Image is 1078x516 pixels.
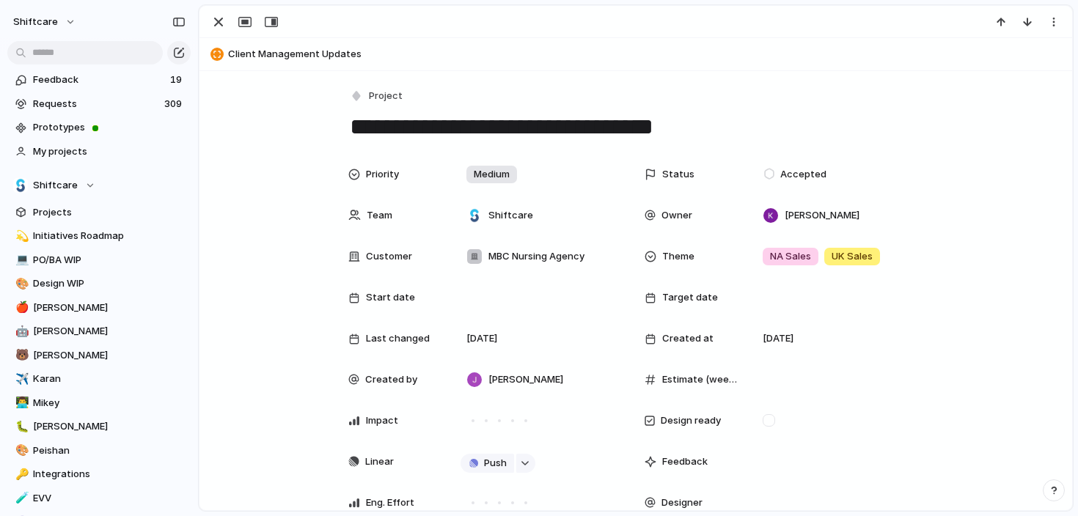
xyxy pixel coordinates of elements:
button: Shiftcare [7,174,191,196]
span: Start date [366,290,415,305]
a: 🔑Integrations [7,463,191,485]
span: Last changed [366,331,430,346]
span: Client Management Updates [228,47,1066,62]
div: 🤖 [15,323,26,340]
span: 19 [170,73,185,87]
span: [PERSON_NAME] [785,208,859,223]
span: [PERSON_NAME] [33,419,186,434]
span: Accepted [780,167,826,182]
a: Feedback19 [7,69,191,91]
span: PO/BA WIP [33,253,186,268]
span: Shiftcare [488,208,533,223]
span: 309 [164,97,185,111]
button: 👨‍💻 [13,396,28,410]
a: 🤖[PERSON_NAME] [7,320,191,342]
span: Shiftcare [33,178,78,193]
span: Feedback [662,454,708,469]
span: NA Sales [770,249,811,264]
span: Owner [661,208,692,223]
button: 🐻 [13,348,28,363]
button: 🎨 [13,276,28,291]
span: Linear [365,454,394,469]
button: 🎨 [13,443,28,458]
span: EVV [33,491,186,506]
button: shiftcare [7,10,84,34]
a: 🧪EVV [7,487,191,509]
a: My projects [7,141,191,163]
button: ✈️ [13,372,28,386]
div: 💻 [15,251,26,268]
button: 💫 [13,229,28,243]
span: Karan [33,372,186,386]
div: 🐛 [15,419,26,435]
span: Eng. Effort [366,495,414,510]
a: ✈️Karan [7,368,191,390]
span: Designer [661,495,703,510]
a: 💫Initiatives Roadmap [7,225,191,247]
div: 🍎 [15,299,26,316]
span: Customer [366,249,412,264]
div: 🎨 [15,276,26,292]
span: Impact [366,413,398,428]
span: [PERSON_NAME] [33,348,186,363]
span: Priority [366,167,399,182]
button: 💻 [13,253,28,268]
span: Theme [662,249,694,264]
span: [DATE] [763,331,793,346]
a: Prototypes [7,117,191,139]
span: [PERSON_NAME] [33,301,186,315]
span: Medium [474,167,510,182]
button: Project [347,86,407,107]
span: Design ready [661,413,721,428]
span: UK Sales [832,249,873,264]
a: 👨‍💻Mikey [7,392,191,414]
span: Target date [662,290,718,305]
div: 💫 [15,228,26,245]
span: Created by [365,372,417,387]
div: 🎨Peishan [7,440,191,462]
a: Projects [7,202,191,224]
span: Project [369,89,403,103]
span: [PERSON_NAME] [33,324,186,339]
button: 🔑 [13,467,28,482]
div: 🔑 [15,466,26,483]
span: Mikey [33,396,186,410]
span: [DATE] [466,331,497,346]
span: Prototypes [33,120,186,135]
span: Peishan [33,443,186,458]
div: 🧪 [15,490,26,506]
a: 🐛[PERSON_NAME] [7,416,191,438]
button: 🐛 [13,419,28,434]
button: Push [461,454,514,473]
button: Client Management Updates [206,43,1066,66]
a: 🐻[PERSON_NAME] [7,344,191,366]
a: Requests309 [7,93,191,115]
span: My projects [33,144,186,159]
span: MBC Nursing Agency [488,249,584,264]
div: 👨‍💻 [15,394,26,411]
span: Integrations [33,467,186,482]
span: Push [484,456,507,471]
span: Initiatives Roadmap [33,229,186,243]
span: Design WIP [33,276,186,291]
div: 🐻 [15,347,26,364]
a: 🍎[PERSON_NAME] [7,297,191,319]
a: 💻PO/BA WIP [7,249,191,271]
span: Projects [33,205,186,220]
span: Created at [662,331,714,346]
span: Team [367,208,392,223]
a: 🎨Design WIP [7,273,191,295]
span: Estimate (weeks) [662,372,738,387]
div: ✈️ [15,371,26,388]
